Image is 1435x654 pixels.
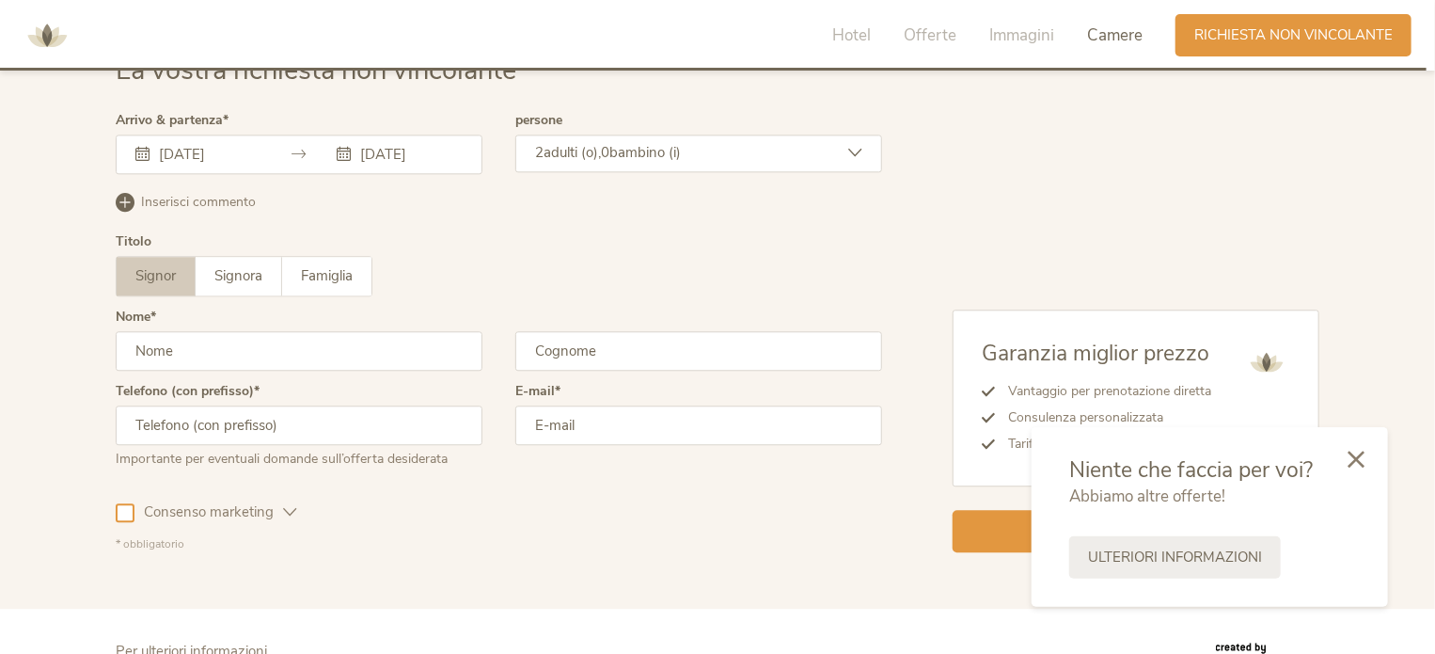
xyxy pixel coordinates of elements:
[1069,455,1313,485] span: Niente che faccia per voi?
[19,8,75,64] img: AMONTI & LUNARIS Wellnessresort
[116,311,156,324] label: Nome
[989,24,1054,46] span: Immagini
[214,266,262,285] span: Signora
[116,406,482,445] input: Telefono (con prefisso)
[515,114,562,127] label: persone
[544,143,601,162] span: adulti (o),
[609,143,681,162] span: bambino (i)
[601,143,609,162] span: 0
[1069,536,1281,579] a: Ulteriori informazioni
[1194,25,1393,45] span: Richiesta non vincolante
[154,145,261,164] input: Arrivo
[1069,486,1225,507] span: Abbiamo altre offerte!
[141,193,256,212] span: Inserisci commento
[515,385,560,398] label: E-mail
[355,145,463,164] input: Partenza
[301,266,353,285] span: Famiglia
[995,378,1211,405] li: Vantaggio per prenotazione diretta
[832,24,871,46] span: Hotel
[535,143,544,162] span: 2
[116,114,229,127] label: Arrivo & partenza
[116,331,482,371] input: Nome
[116,235,151,248] div: Titolo
[1088,548,1262,567] span: Ulteriori informazioni
[515,331,882,371] input: Cognome
[134,502,283,522] span: Consenso marketing
[116,536,882,552] div: * obbligatorio
[116,385,260,398] label: Telefono (con prefisso)
[515,406,882,445] input: E-mail
[995,405,1211,431] li: Consulenza personalizzata
[982,339,1209,368] span: Garanzia miglior prezzo
[135,266,176,285] span: Signor
[904,24,956,46] span: Offerte
[116,445,482,469] div: Importante per eventuali domande sull’offerta desiderata
[1243,339,1290,386] img: AMONTI & LUNARIS Wellnessresort
[1087,24,1143,46] span: Camere
[19,28,75,41] a: AMONTI & LUNARIS Wellnessresort
[995,431,1211,457] li: Tariffe vantaggiose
